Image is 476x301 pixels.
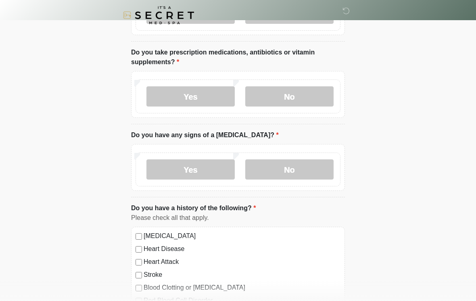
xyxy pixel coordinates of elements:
label: Heart Attack [144,257,340,267]
label: Yes [146,159,235,180]
label: No [245,86,334,107]
div: Please check all that apply. [131,213,345,223]
label: Do you have a history of the following? [131,203,256,213]
label: Do you have any signs of a [MEDICAL_DATA]? [131,130,279,140]
input: Heart Attack [136,259,142,265]
input: Heart Disease [136,246,142,253]
img: It's A Secret Med Spa Logo [123,6,194,24]
label: Yes [146,86,235,107]
label: Do you take prescription medications, antibiotics or vitamin supplements? [131,48,345,67]
input: Stroke [136,272,142,278]
label: Heart Disease [144,244,340,254]
input: Blood Clotting or [MEDICAL_DATA] [136,285,142,291]
input: [MEDICAL_DATA] [136,233,142,240]
label: Stroke [144,270,340,280]
label: No [245,159,334,180]
label: [MEDICAL_DATA] [144,231,340,241]
label: Blood Clotting or [MEDICAL_DATA] [144,283,340,293]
